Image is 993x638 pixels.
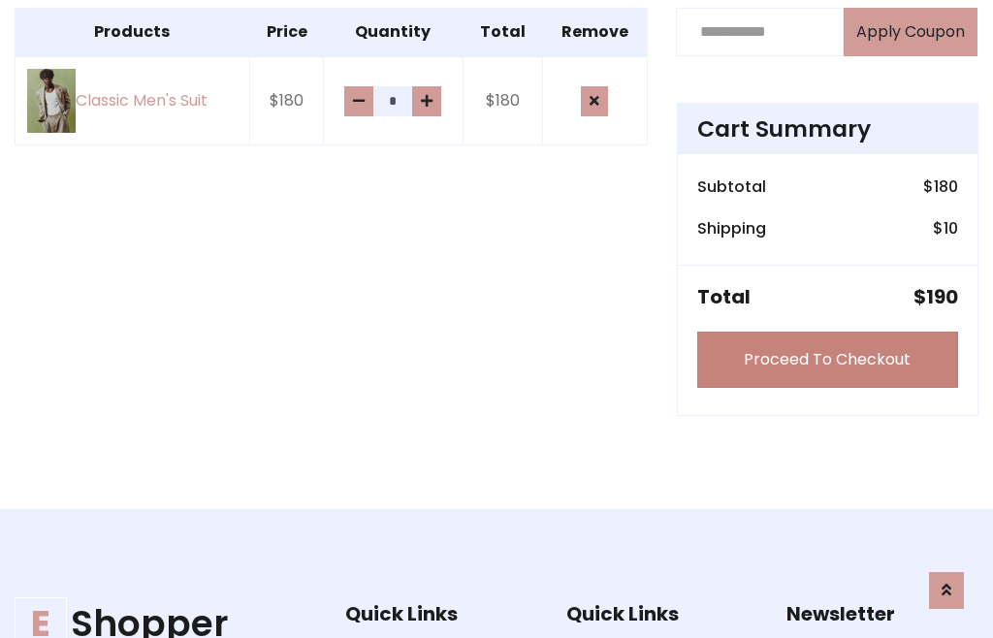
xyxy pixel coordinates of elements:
span: 10 [944,217,958,239]
span: 180 [934,175,958,198]
h5: Quick Links [566,602,758,625]
h5: Quick Links [345,602,537,625]
h6: Shipping [697,219,766,238]
button: Apply Coupon [844,8,977,56]
td: $180 [249,56,324,145]
th: Total [463,8,542,56]
span: 190 [926,283,958,310]
h5: Newsletter [786,602,978,625]
h6: $ [923,177,958,196]
h6: Subtotal [697,177,766,196]
th: Price [249,8,324,56]
th: Remove [542,8,647,56]
th: Products [16,8,250,56]
a: Proceed To Checkout [697,332,958,388]
th: Quantity [324,8,463,56]
h5: $ [913,285,958,308]
h4: Cart Summary [697,115,958,143]
a: Classic Men's Suit [27,69,238,134]
h5: Total [697,285,751,308]
td: $180 [463,56,542,145]
h6: $ [933,219,958,238]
